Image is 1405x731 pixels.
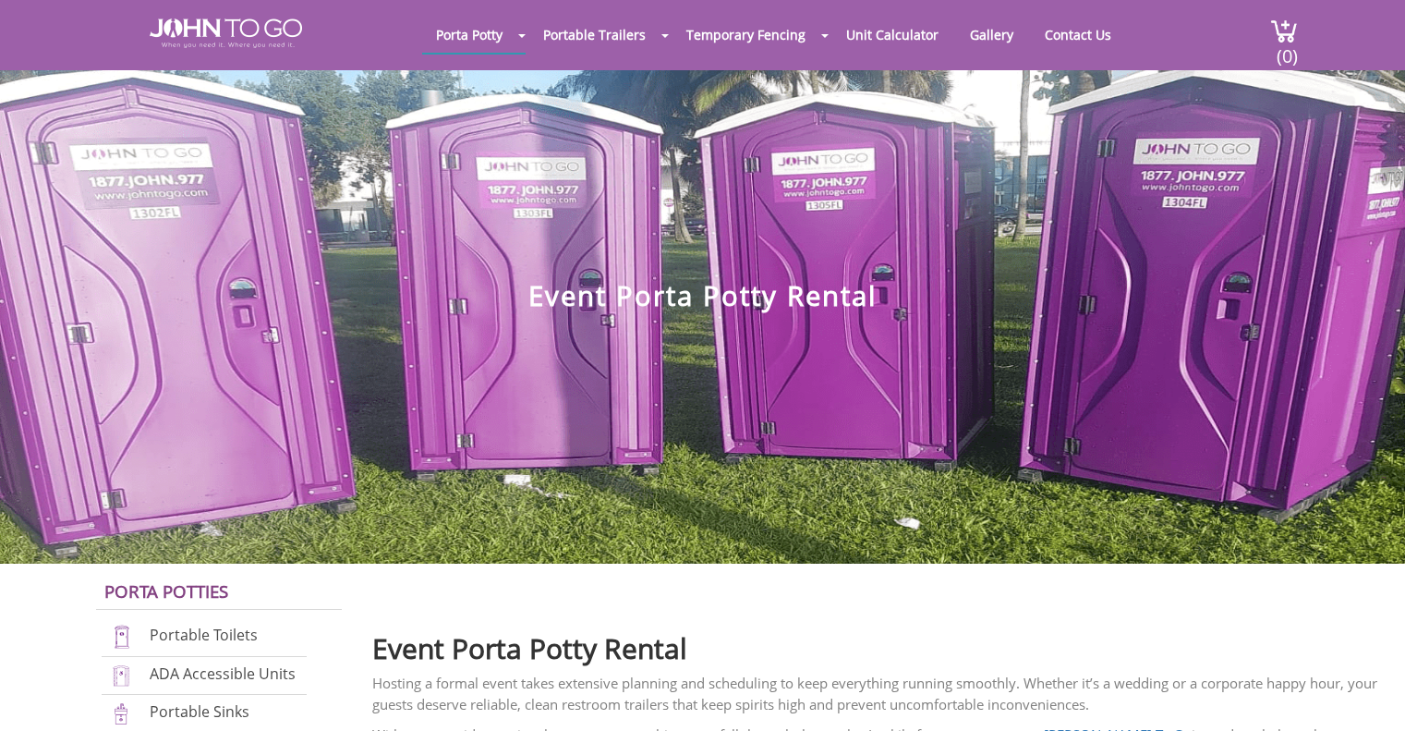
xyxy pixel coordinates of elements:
h2: Event Porta Potty Rental [372,624,1377,664]
img: ADA-units-new.png [102,664,141,688]
a: Contact Us [1031,17,1125,53]
span: Hosting a formal event takes extensive planning and scheduling to keep everything running smoothl... [372,674,1377,713]
a: Portable Trailers [529,17,660,53]
img: portable-sinks-new.png [102,701,141,726]
img: portable-toilets-new.png [102,625,141,650]
a: Porta Potties [104,579,228,603]
a: Portable Toilets [150,626,258,646]
a: Porta Potty [422,17,516,53]
img: cart a [1270,18,1298,43]
img: JOHN to go [150,18,302,48]
a: Unit Calculator [832,17,952,53]
span: (0) [1276,29,1298,68]
a: Temporary Fencing [672,17,819,53]
a: Gallery [956,17,1027,53]
a: Portable Sinks [150,701,249,722]
a: ADA Accessible Units [150,664,296,684]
